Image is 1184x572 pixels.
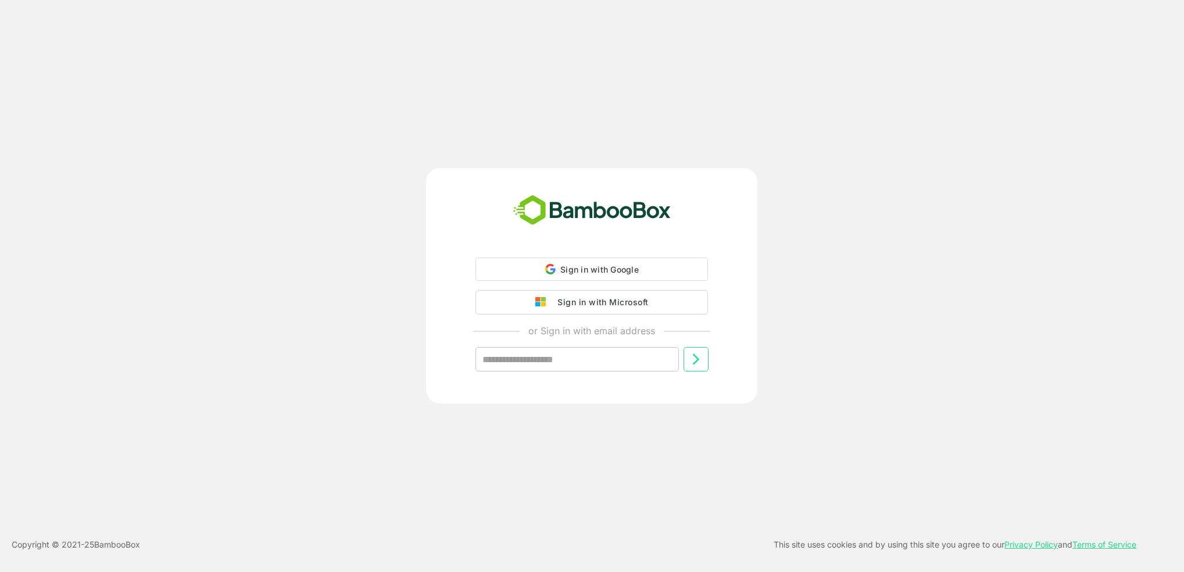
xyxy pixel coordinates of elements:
[552,295,648,310] div: Sign in with Microsoft
[528,324,655,338] p: or Sign in with email address
[1072,539,1136,549] a: Terms of Service
[535,297,552,308] img: google
[774,538,1136,552] p: This site uses cookies and by using this site you agree to our and
[12,538,140,552] p: Copyright © 2021- 25 BambooBox
[1004,539,1058,549] a: Privacy Policy
[560,264,639,274] span: Sign in with Google
[475,258,708,281] div: Sign in with Google
[507,191,677,230] img: bamboobox
[475,290,708,314] button: Sign in with Microsoft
